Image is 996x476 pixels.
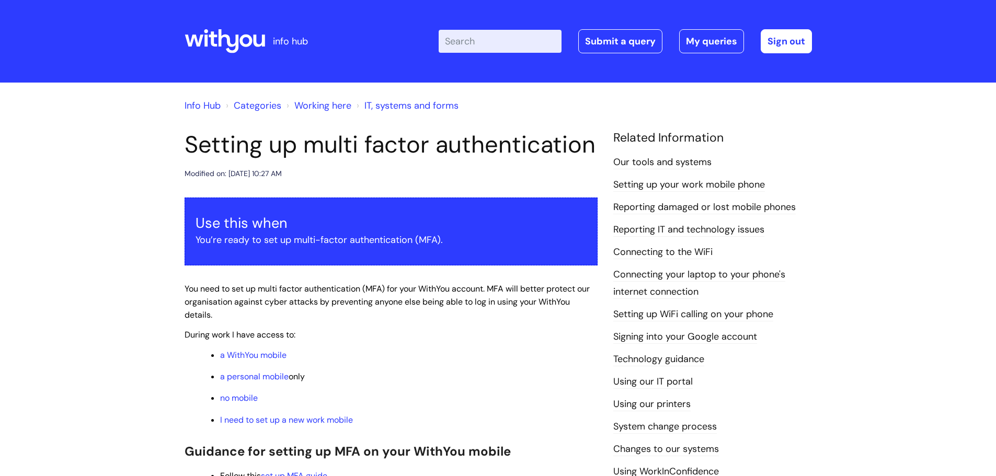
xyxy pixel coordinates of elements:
span: only [220,371,305,382]
a: Our tools and systems [613,156,712,169]
h1: Setting up multi factor authentication [185,131,598,159]
p: You’re ready to set up multi-factor authentication (MFA). [196,231,587,248]
a: Signing into your Google account [613,330,757,344]
a: Categories [234,99,281,112]
a: Technology guidance [613,353,704,366]
a: Setting up your work mobile phone [613,178,765,192]
a: I need to set up a new work mobile [220,414,353,425]
span: You need to set up multi factor authentication (MFA) for your WithYou account. MFA will better pr... [185,283,590,320]
a: My queries [679,29,744,53]
h3: Use this when [196,215,587,231]
a: Reporting damaged or lost mobile phones [613,201,796,214]
a: Working here [294,99,351,112]
a: Submit a query [578,29,662,53]
a: Connecting to the WiFi [613,246,713,259]
a: Sign out [761,29,812,53]
a: System change process [613,420,717,434]
a: Setting up WiFi calling on your phone [613,308,773,321]
a: IT, systems and forms [364,99,459,112]
a: Using our printers [613,398,691,411]
span: Guidance for setting up MFA on your WithYou mobile [185,443,511,459]
p: info hub [273,33,308,50]
a: a WithYou mobile [220,350,287,361]
li: Working here [284,97,351,114]
span: During work I have access to: [185,329,295,340]
a: Using our IT portal [613,375,693,389]
li: IT, systems and forms [354,97,459,114]
a: Changes to our systems [613,443,719,456]
input: Search [439,30,562,53]
h4: Related Information [613,131,812,145]
a: no mobile [220,392,258,403]
a: a personal mobile [220,371,289,382]
a: Reporting IT and technology issues [613,223,764,237]
div: | - [439,29,812,53]
a: Info Hub [185,99,221,112]
a: Connecting your laptop to your phone's internet connection [613,268,785,298]
div: Modified on: [DATE] 10:27 AM [185,167,282,180]
li: Solution home [223,97,281,114]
